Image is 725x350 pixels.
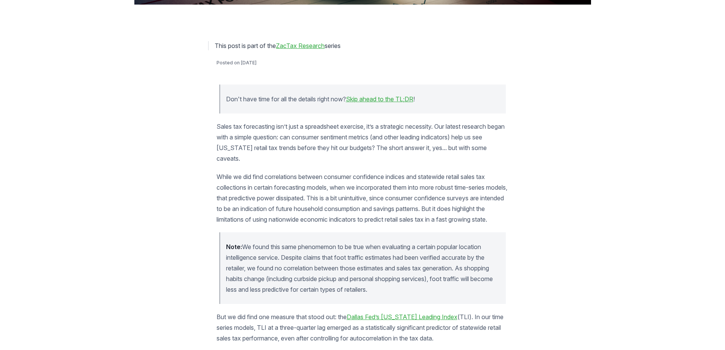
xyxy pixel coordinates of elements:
p: But we did find one measure that stood out: the (TLI). In our time series models, TLI at a three-... [217,312,509,344]
div: This post is part of the series [208,41,517,50]
a: ZacTax Research [276,42,325,50]
a: Skip ahead to the TL;DR [346,95,413,103]
div: Posted on [DATE] [217,59,509,66]
p: While we did find correlations between consumer confidence indices and statewide retail sales tax... [217,171,509,225]
p: We found this same phenomemon to be true when evaluating a certain popular location intelligence ... [226,241,500,295]
p: Don't have time for all the details right now? ! [226,94,500,104]
a: Dallas Fed’s [US_STATE] Leading Index [347,313,457,321]
p: Sales tax forecasting isn’t just a spreadsheet exercise, it’s a strategic necessity. Our latest r... [217,121,509,164]
strong: Note: [226,243,242,251]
